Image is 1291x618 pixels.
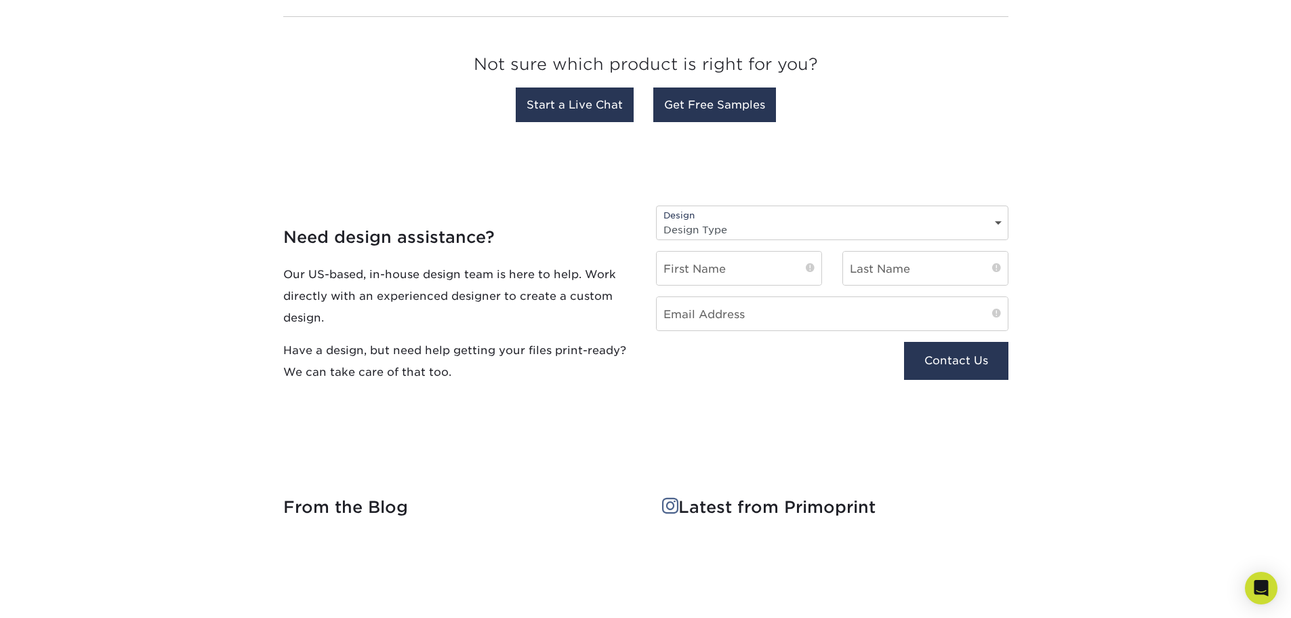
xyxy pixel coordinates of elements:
h4: Need design assistance? [283,228,636,248]
p: Have a design, but need help getting your files print-ready? We can take care of that too. [283,339,636,383]
h4: From the Blog [283,498,630,518]
button: Contact Us [904,342,1008,380]
a: Start a Live Chat [516,88,634,122]
h3: Not sure which product is right for you? [283,44,1008,91]
p: Our US-based, in-house design team is here to help. Work directly with an experienced designer to... [283,263,636,328]
h4: Latest from Primoprint [662,498,1008,518]
iframe: reCAPTCHA [656,342,838,389]
a: Get Free Samples [653,88,776,122]
iframe: Google Customer Reviews [3,577,115,613]
div: Open Intercom Messenger [1245,572,1277,604]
